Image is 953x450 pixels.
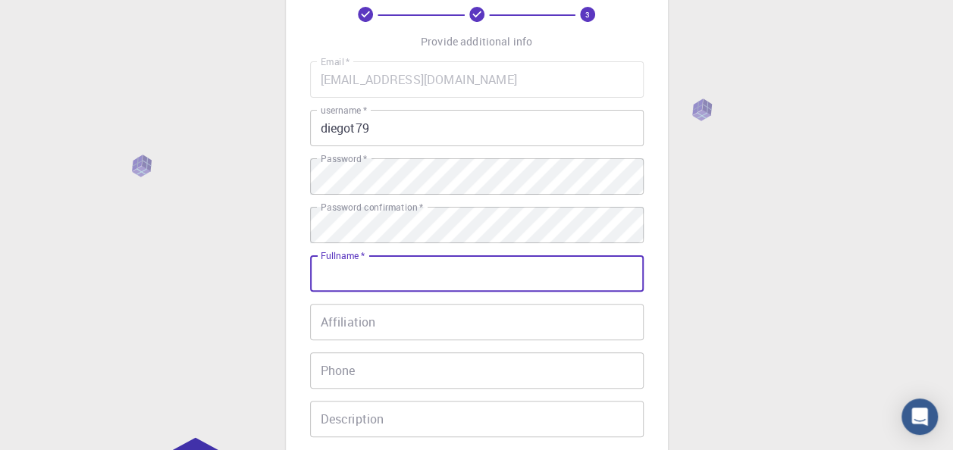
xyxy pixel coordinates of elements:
[321,55,350,68] label: Email
[421,34,532,49] p: Provide additional info
[321,104,367,117] label: username
[321,249,365,262] label: Fullname
[321,201,423,214] label: Password confirmation
[901,398,938,435] div: Open Intercom Messenger
[585,9,590,20] text: 3
[321,152,367,165] label: Password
